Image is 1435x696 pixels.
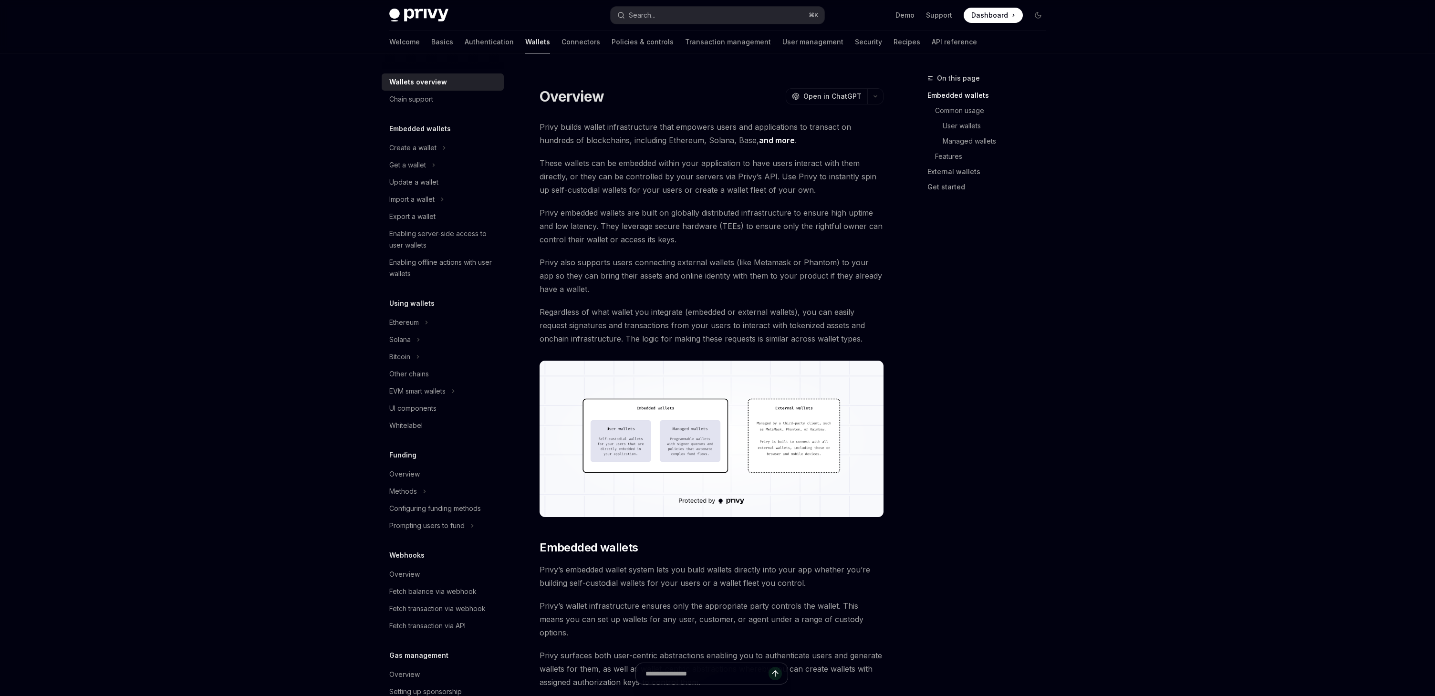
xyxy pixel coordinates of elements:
[389,420,423,431] div: Whitelabel
[382,254,504,282] a: Enabling offline actions with user wallets
[927,88,1053,103] a: Embedded wallets
[389,298,435,309] h5: Using wallets
[645,663,769,684] input: Ask a question...
[769,667,782,680] button: Send message
[382,348,504,365] button: Toggle Bitcoin section
[629,10,655,21] div: Search...
[389,177,438,188] div: Update a wallet
[382,331,504,348] button: Toggle Solana section
[389,159,426,171] div: Get a wallet
[382,417,504,434] a: Whitelabel
[382,139,504,156] button: Toggle Create a wallet section
[382,365,504,383] a: Other chains
[540,305,884,345] span: Regardless of what wallet you integrate (embedded or external wallets), you can easily request si...
[389,211,436,222] div: Export a wallet
[927,179,1053,195] a: Get started
[382,400,504,417] a: UI components
[382,174,504,191] a: Update a wallet
[971,10,1008,20] span: Dashboard
[525,31,550,53] a: Wallets
[389,586,477,597] div: Fetch balance via webhook
[382,617,504,634] a: Fetch transaction via API
[382,483,504,500] button: Toggle Methods section
[389,123,451,135] h5: Embedded wallets
[389,194,435,205] div: Import a wallet
[431,31,453,53] a: Basics
[389,76,447,88] div: Wallets overview
[389,228,498,251] div: Enabling server-side access to user wallets
[927,164,1053,179] a: External wallets
[540,256,884,296] span: Privy also supports users connecting external wallets (like Metamask or Phantom) to your app so t...
[612,31,674,53] a: Policies & controls
[927,149,1053,164] a: Features
[382,225,504,254] a: Enabling server-side access to user wallets
[382,600,504,617] a: Fetch transaction via webhook
[389,650,448,661] h5: Gas management
[927,134,1053,149] a: Managed wallets
[382,191,504,208] button: Toggle Import a wallet section
[389,403,437,414] div: UI components
[855,31,882,53] a: Security
[389,93,433,105] div: Chain support
[382,91,504,108] a: Chain support
[932,31,977,53] a: API reference
[389,503,481,514] div: Configuring funding methods
[389,385,446,397] div: EVM smart wallets
[1030,8,1046,23] button: Toggle dark mode
[389,351,410,363] div: Bitcoin
[382,666,504,683] a: Overview
[382,73,504,91] a: Wallets overview
[926,10,952,20] a: Support
[803,92,862,101] span: Open in ChatGPT
[540,540,638,555] span: Embedded wallets
[562,31,600,53] a: Connectors
[389,520,465,531] div: Prompting users to fund
[937,73,980,84] span: On this page
[389,334,411,345] div: Solana
[389,31,420,53] a: Welcome
[389,669,420,680] div: Overview
[382,583,504,600] a: Fetch balance via webhook
[685,31,771,53] a: Transaction management
[786,88,867,104] button: Open in ChatGPT
[389,9,448,22] img: dark logo
[540,361,884,517] img: images/walletoverview.png
[809,11,819,19] span: ⌘ K
[895,10,915,20] a: Demo
[382,314,504,331] button: Toggle Ethereum section
[540,206,884,246] span: Privy embedded wallets are built on globally distributed infrastructure to ensure high uptime and...
[540,599,884,639] span: Privy’s wallet infrastructure ensures only the appropriate party controls the wallet. This means ...
[382,517,504,534] button: Toggle Prompting users to fund section
[894,31,920,53] a: Recipes
[382,156,504,174] button: Toggle Get a wallet section
[927,118,1053,134] a: User wallets
[964,8,1023,23] a: Dashboard
[382,208,504,225] a: Export a wallet
[389,468,420,480] div: Overview
[782,31,843,53] a: User management
[465,31,514,53] a: Authentication
[382,383,504,400] button: Toggle EVM smart wallets section
[540,156,884,197] span: These wallets can be embedded within your application to have users interact with them directly, ...
[389,257,498,280] div: Enabling offline actions with user wallets
[382,566,504,583] a: Overview
[540,649,884,689] span: Privy surfaces both user-centric abstractions enabling you to authenticate users and generate wal...
[382,466,504,483] a: Overview
[389,603,486,614] div: Fetch transaction via webhook
[927,103,1053,118] a: Common usage
[611,7,824,24] button: Open search
[389,449,416,461] h5: Funding
[389,142,437,154] div: Create a wallet
[389,317,419,328] div: Ethereum
[389,368,429,380] div: Other chains
[389,486,417,497] div: Methods
[389,550,425,561] h5: Webhooks
[382,500,504,517] a: Configuring funding methods
[540,120,884,147] span: Privy builds wallet infrastructure that empowers users and applications to transact on hundreds o...
[540,88,604,105] h1: Overview
[540,563,884,590] span: Privy’s embedded wallet system lets you build wallets directly into your app whether you’re build...
[389,569,420,580] div: Overview
[389,620,466,632] div: Fetch transaction via API
[759,135,795,145] a: and more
